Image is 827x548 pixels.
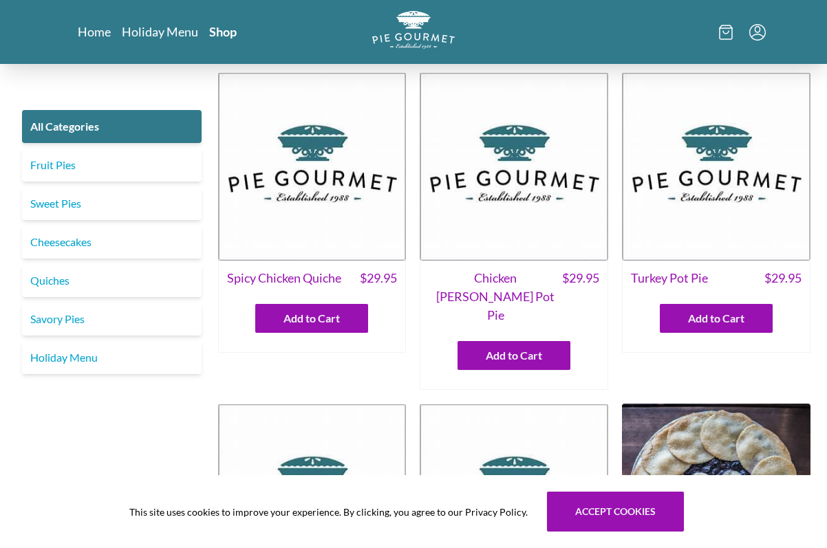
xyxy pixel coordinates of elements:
a: Holiday Menu [122,23,198,40]
a: Home [78,23,111,40]
a: Quiches [22,264,202,297]
span: $ 29.95 [360,269,397,287]
img: Spicy Chicken Quiche [218,72,407,261]
span: Chicken [PERSON_NAME] Pot Pie [429,269,562,325]
button: Add to Cart [255,304,368,333]
span: Add to Cart [486,347,542,364]
img: Chicken Curry Pot Pie [420,72,608,261]
span: Spicy Chicken Quiche [227,269,341,287]
a: Savory Pies [22,303,202,336]
img: Turkey Pot Pie [622,72,810,261]
span: $ 29.95 [562,269,599,325]
button: Accept cookies [547,492,684,531]
button: Add to Cart [660,304,773,333]
img: logo [372,11,455,49]
a: Holiday Menu [22,341,202,374]
button: Add to Cart [458,341,570,370]
span: Turkey Pot Pie [631,269,708,287]
a: Sweet Pies [22,187,202,220]
a: Cheesecakes [22,226,202,259]
a: Shop [209,23,237,40]
button: Menu [749,24,766,41]
span: Add to Cart [283,310,340,327]
span: $ 29.95 [764,269,802,287]
a: Logo [372,11,455,53]
a: Fruit Pies [22,149,202,182]
span: This site uses cookies to improve your experience. By clicking, you agree to our Privacy Policy. [129,505,528,519]
span: Add to Cart [688,310,744,327]
a: All Categories [22,110,202,143]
